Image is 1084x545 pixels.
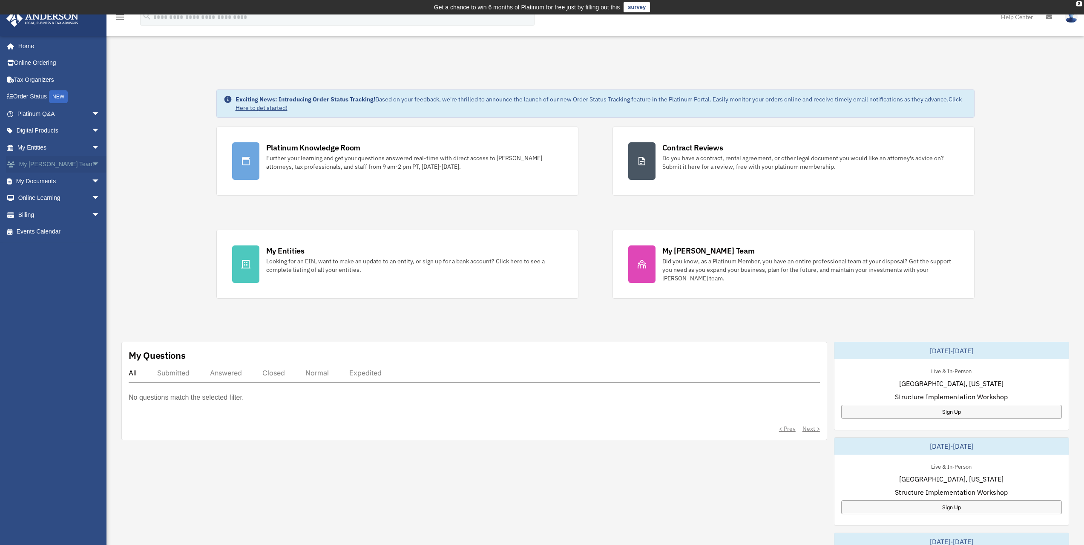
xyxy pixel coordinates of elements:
[115,15,125,22] a: menu
[6,105,113,122] a: Platinum Q&Aarrow_drop_down
[92,156,109,173] span: arrow_drop_down
[236,95,962,112] a: Click Here to get started!
[6,88,113,106] a: Order StatusNEW
[210,369,242,377] div: Answered
[6,190,113,207] a: Online Learningarrow_drop_down
[662,245,755,256] div: My [PERSON_NAME] Team
[895,487,1008,497] span: Structure Implementation Workshop
[434,2,620,12] div: Get a chance to win 6 months of Platinum for free just by filling out this
[305,369,329,377] div: Normal
[266,154,563,171] div: Further your learning and get your questions answered real-time with direct access to [PERSON_NAM...
[129,392,244,404] p: No questions match the selected filter.
[612,127,975,196] a: Contract Reviews Do you have a contract, rental agreement, or other legal document you would like...
[92,122,109,140] span: arrow_drop_down
[92,173,109,190] span: arrow_drop_down
[92,139,109,156] span: arrow_drop_down
[662,142,723,153] div: Contract Reviews
[49,90,68,103] div: NEW
[6,156,113,173] a: My [PERSON_NAME] Teamarrow_drop_down
[834,438,1069,455] div: [DATE]-[DATE]
[142,12,152,21] i: search
[157,369,190,377] div: Submitted
[841,405,1062,419] a: Sign Up
[349,369,382,377] div: Expedited
[834,342,1069,359] div: [DATE]-[DATE]
[6,223,113,240] a: Events Calendar
[662,257,959,283] div: Did you know, as a Platinum Member, you have an entire professional team at your disposal? Get th...
[236,95,967,112] div: Based on your feedback, we're thrilled to announce the launch of our new Order Status Tracking fe...
[6,55,113,72] a: Online Ordering
[92,105,109,123] span: arrow_drop_down
[266,245,305,256] div: My Entities
[895,392,1008,402] span: Structure Implementation Workshop
[6,122,113,139] a: Digital Productsarrow_drop_down
[92,190,109,207] span: arrow_drop_down
[1076,1,1082,6] div: close
[899,474,1003,484] span: [GEOGRAPHIC_DATA], [US_STATE]
[624,2,650,12] a: survey
[1065,11,1078,23] img: User Pic
[899,378,1003,389] span: [GEOGRAPHIC_DATA], [US_STATE]
[6,173,113,190] a: My Documentsarrow_drop_down
[924,366,978,375] div: Live & In-Person
[262,369,285,377] div: Closed
[6,71,113,88] a: Tax Organizers
[92,206,109,224] span: arrow_drop_down
[266,257,563,274] div: Looking for an EIN, want to make an update to an entity, or sign up for a bank account? Click her...
[236,95,375,103] strong: Exciting News: Introducing Order Status Tracking!
[662,154,959,171] div: Do you have a contract, rental agreement, or other legal document you would like an attorney's ad...
[115,12,125,22] i: menu
[129,349,186,362] div: My Questions
[216,230,578,299] a: My Entities Looking for an EIN, want to make an update to an entity, or sign up for a bank accoun...
[924,461,978,470] div: Live & In-Person
[612,230,975,299] a: My [PERSON_NAME] Team Did you know, as a Platinum Member, you have an entire professional team at...
[6,206,113,223] a: Billingarrow_drop_down
[129,369,137,377] div: All
[6,37,109,55] a: Home
[266,142,361,153] div: Platinum Knowledge Room
[216,127,578,196] a: Platinum Knowledge Room Further your learning and get your questions answered real-time with dire...
[841,500,1062,514] a: Sign Up
[6,139,113,156] a: My Entitiesarrow_drop_down
[4,10,81,27] img: Anderson Advisors Platinum Portal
